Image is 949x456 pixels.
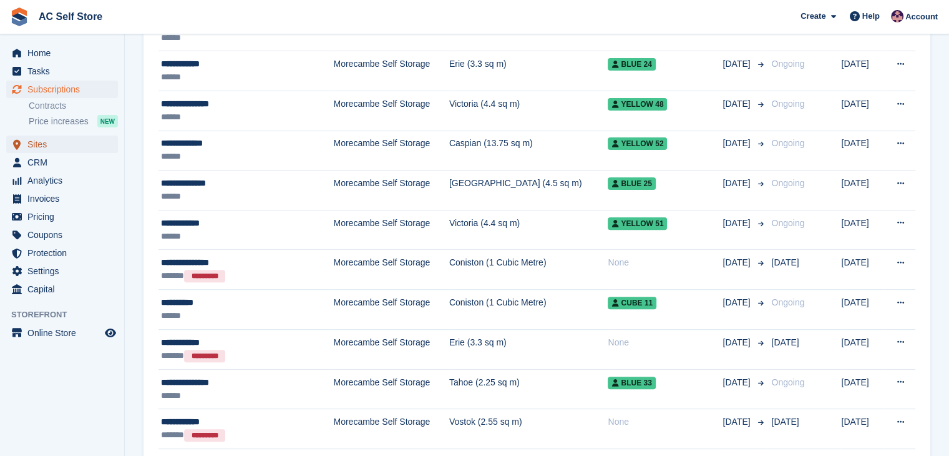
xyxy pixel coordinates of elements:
[10,7,29,26] img: stora-icon-8386f47178a22dfd0bd8f6a31ec36ba5ce8667c1dd55bd0f319d3a0aa187defe.svg
[608,177,655,190] span: Blue 25
[723,256,752,269] span: [DATE]
[608,336,723,349] div: None
[449,91,608,131] td: Victoria (4.4 sq m)
[841,171,883,211] td: [DATE]
[841,131,883,171] td: [DATE]
[723,415,752,429] span: [DATE]
[723,57,752,71] span: [DATE]
[891,10,903,22] img: Ted Cox
[841,210,883,250] td: [DATE]
[6,226,118,244] a: menu
[771,377,804,387] span: Ongoing
[771,218,804,228] span: Ongoing
[771,257,799,267] span: [DATE]
[6,62,118,80] a: menu
[27,154,102,171] span: CRM
[723,97,752,111] span: [DATE]
[905,11,938,23] span: Account
[449,329,608,369] td: Erie (3.3 sq m)
[27,44,102,62] span: Home
[723,296,752,309] span: [DATE]
[6,136,118,153] a: menu
[6,244,118,262] a: menu
[723,376,752,389] span: [DATE]
[27,208,102,226] span: Pricing
[6,81,118,98] a: menu
[608,98,667,111] span: Yellow 48
[333,290,449,330] td: Morecambe Self Storage
[608,137,667,150] span: Yellow 52
[608,377,655,389] span: Blue 33
[449,409,608,449] td: Vostok (2.55 sq m)
[841,369,883,409] td: [DATE]
[27,226,102,244] span: Coupons
[608,297,656,309] span: Cube 11
[333,210,449,250] td: Morecambe Self Storage
[801,10,825,22] span: Create
[27,136,102,153] span: Sites
[841,51,883,91] td: [DATE]
[449,51,608,91] td: Erie (3.3 sq m)
[34,6,107,27] a: AC Self Store
[608,256,723,269] div: None
[449,131,608,171] td: Caspian (13.75 sq m)
[6,324,118,342] a: menu
[27,280,102,298] span: Capital
[723,177,752,190] span: [DATE]
[6,262,118,280] a: menu
[333,91,449,131] td: Morecambe Self Storage
[449,250,608,290] td: Coniston (1 Cubic Metre)
[723,137,752,150] span: [DATE]
[27,324,102,342] span: Online Store
[29,100,118,112] a: Contracts
[27,62,102,80] span: Tasks
[29,116,89,127] span: Price increases
[333,329,449,369] td: Morecambe Self Storage
[6,280,118,298] a: menu
[449,171,608,211] td: [GEOGRAPHIC_DATA] (4.5 sq m)
[449,369,608,409] td: Tahoe (2.25 sq m)
[97,115,118,127] div: NEW
[841,329,883,369] td: [DATE]
[103,325,118,340] a: Preview store
[333,369,449,409] td: Morecambe Self Storage
[449,290,608,330] td: Coniston (1 Cubic Metre)
[6,172,118,189] a: menu
[771,417,799,427] span: [DATE]
[333,51,449,91] td: Morecambe Self Storage
[449,210,608,250] td: Victoria (4.4 sq m)
[11,309,124,321] span: Storefront
[841,250,883,290] td: [DATE]
[841,91,883,131] td: [DATE]
[27,244,102,262] span: Protection
[333,171,449,211] td: Morecambe Self Storage
[27,262,102,280] span: Settings
[608,415,723,429] div: None
[608,217,667,230] span: Yellow 51
[608,58,655,71] span: Blue 24
[771,138,804,148] span: Ongoing
[6,190,118,207] a: menu
[723,217,752,230] span: [DATE]
[862,10,880,22] span: Help
[771,99,804,109] span: Ongoing
[723,336,752,349] span: [DATE]
[333,131,449,171] td: Morecambe Self Storage
[333,409,449,449] td: Morecambe Self Storage
[6,44,118,62] a: menu
[6,208,118,226] a: menu
[27,190,102,207] span: Invoices
[771,178,804,188] span: Ongoing
[771,337,799,347] span: [DATE]
[841,409,883,449] td: [DATE]
[771,297,804,307] span: Ongoing
[27,172,102,189] span: Analytics
[771,59,804,69] span: Ongoing
[6,154,118,171] a: menu
[333,250,449,290] td: Morecambe Self Storage
[29,114,118,128] a: Price increases NEW
[841,290,883,330] td: [DATE]
[27,81,102,98] span: Subscriptions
